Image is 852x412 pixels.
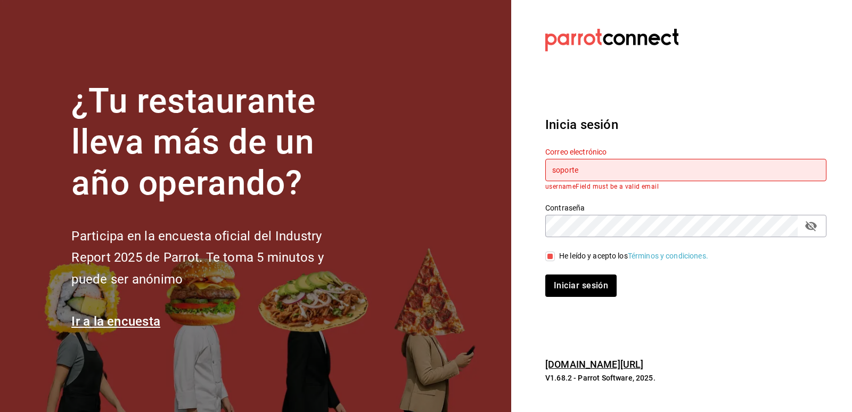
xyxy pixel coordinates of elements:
p: usernameField must be a valid email [545,183,826,190]
a: [DOMAIN_NAME][URL] [545,359,643,370]
a: Términos y condiciones. [628,252,708,260]
h3: Inicia sesión [545,115,826,134]
h1: ¿Tu restaurante lleva más de un año operando? [71,81,359,204]
button: Iniciar sesión [545,274,617,297]
label: Correo electrónico [545,148,826,155]
label: Contraseña [545,204,826,212]
a: Ir a la encuesta [71,314,160,329]
input: Ingresa tu correo electrónico [545,159,826,181]
button: passwordField [802,217,820,235]
p: V1.68.2 - Parrot Software, 2025. [545,373,826,383]
h2: Participa en la encuesta oficial del Industry Report 2025 de Parrot. Te toma 5 minutos y puede se... [71,225,359,290]
div: He leído y acepto los [559,251,708,262]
